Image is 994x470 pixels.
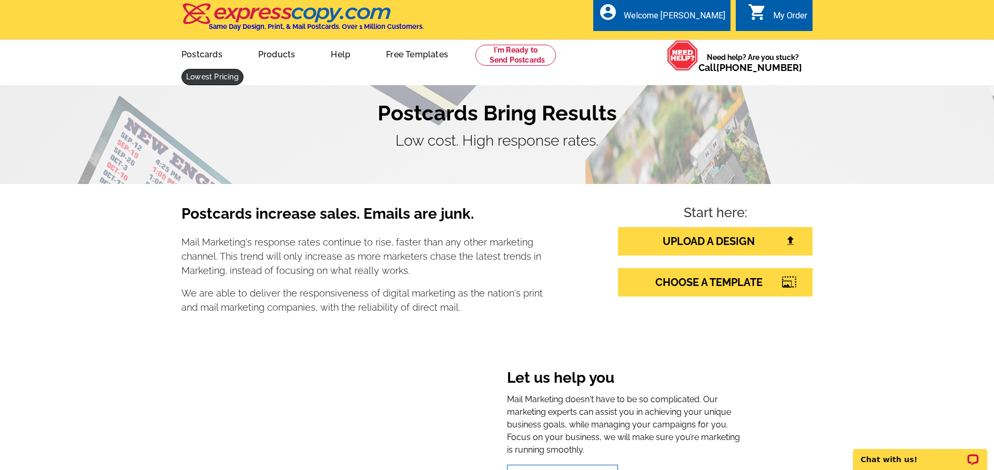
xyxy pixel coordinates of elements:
[698,52,807,73] span: Need help? Are you stuck?
[624,11,725,26] div: Welcome [PERSON_NAME]
[667,40,698,71] img: help
[618,227,813,256] a: UPLOAD A DESIGN
[618,268,813,297] a: CHOOSE A TEMPLATE
[181,11,424,30] a: Same Day Design, Print, & Mail Postcards. Over 1 Million Customers.
[716,62,802,73] a: [PHONE_NUMBER]
[618,205,813,223] h4: Start here:
[599,3,617,22] i: account_circle
[181,130,813,152] p: Low cost. High response rates.
[846,437,994,470] iframe: LiveChat chat widget
[209,23,424,30] h4: Same Day Design, Print, & Mail Postcards. Over 1 Million Customers.
[314,41,367,66] a: Help
[181,235,543,278] p: Mail Marketing's response rates continue to rise, faster than any other marketing channel. This t...
[181,100,813,126] h1: Postcards Bring Results
[748,3,767,22] i: shopping_cart
[773,11,807,26] div: My Order
[698,62,802,73] span: Call
[507,369,742,389] h3: Let us help you
[181,286,543,314] p: We are able to deliver the responsiveness of digital marketing as the nation's print and mail mar...
[165,41,239,66] a: Postcards
[181,205,543,231] h3: Postcards increase sales. Emails are junk.
[241,41,312,66] a: Products
[369,41,465,66] a: Free Templates
[507,393,742,456] p: Mail Marketing doesn't have to be so complicated. Our marketing experts can assist you in achievi...
[748,9,807,23] a: shopping_cart My Order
